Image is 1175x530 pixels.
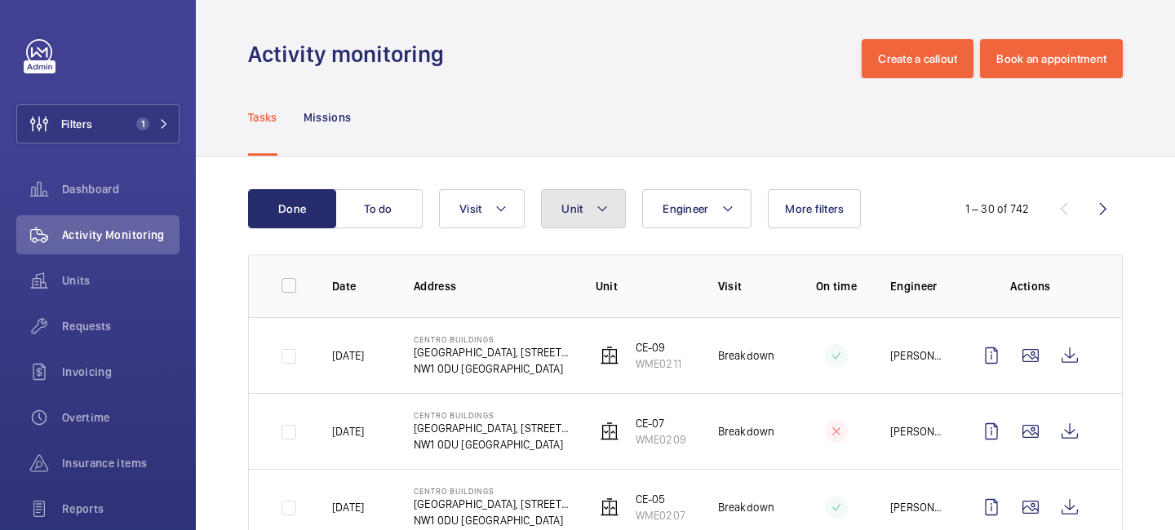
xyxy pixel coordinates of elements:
span: Reports [62,501,180,517]
p: [DATE] [332,499,364,515]
span: Overtime [62,409,180,426]
p: Breakdown [718,347,775,364]
span: Visit [459,202,481,215]
p: Address [414,278,570,294]
p: CE-05 [636,491,685,507]
p: Centro Buildings [414,334,570,344]
img: elevator.svg [600,422,619,441]
button: Visit [439,189,525,228]
p: Engineer [890,278,946,294]
span: Engineer [663,202,708,215]
img: elevator.svg [600,497,619,517]
p: [GEOGRAPHIC_DATA], [STREET_ADDRESS][PERSON_NAME] [414,420,570,436]
p: NW1 0DU [GEOGRAPHIC_DATA] [414,436,570,453]
p: [PERSON_NAME] [890,347,946,364]
p: [GEOGRAPHIC_DATA], [STREET_ADDRESS][PERSON_NAME] [414,496,570,512]
p: [GEOGRAPHIC_DATA], [STREET_ADDRESS][PERSON_NAME] [414,344,570,360]
span: Invoicing [62,364,180,380]
div: 1 – 30 of 742 [965,201,1029,217]
p: Date [332,278,388,294]
p: [DATE] [332,423,364,439]
p: Actions [972,278,1089,294]
p: Centro Buildings [414,486,570,496]
span: Filters [61,116,92,132]
span: Activity Monitoring [62,227,180,243]
p: Tasks [248,109,277,126]
h1: Activity monitoring [248,39,454,69]
p: WME0211 [636,356,681,372]
p: NW1 0DU [GEOGRAPHIC_DATA] [414,360,570,377]
p: NW1 0DU [GEOGRAPHIC_DATA] [414,512,570,528]
p: CE-07 [636,415,686,431]
button: Done [248,189,336,228]
span: Dashboard [62,181,180,197]
span: Unit [561,202,583,215]
button: Filters1 [16,104,180,144]
p: On time [809,278,864,294]
p: WME0209 [636,431,686,448]
img: elevator.svg [600,346,619,365]
p: Unit [596,278,692,294]
p: [PERSON_NAME] [890,423,946,439]
span: 1 [136,117,149,130]
button: Engineer [642,189,752,228]
p: Missions [304,109,352,126]
p: WME0207 [636,507,685,523]
button: Unit [541,189,626,228]
p: [PERSON_NAME] [890,499,946,515]
p: Centro Buildings [414,410,570,420]
p: Visit [718,278,783,294]
button: Create a callout [862,39,973,78]
button: More filters [768,189,861,228]
span: Requests [62,318,180,334]
p: CE-09 [636,339,681,356]
p: Breakdown [718,499,775,515]
span: More filters [785,202,844,215]
button: To do [335,189,423,228]
span: Units [62,272,180,289]
span: Insurance items [62,455,180,471]
p: Breakdown [718,423,775,439]
button: Book an appointment [980,39,1123,78]
p: [DATE] [332,347,364,364]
